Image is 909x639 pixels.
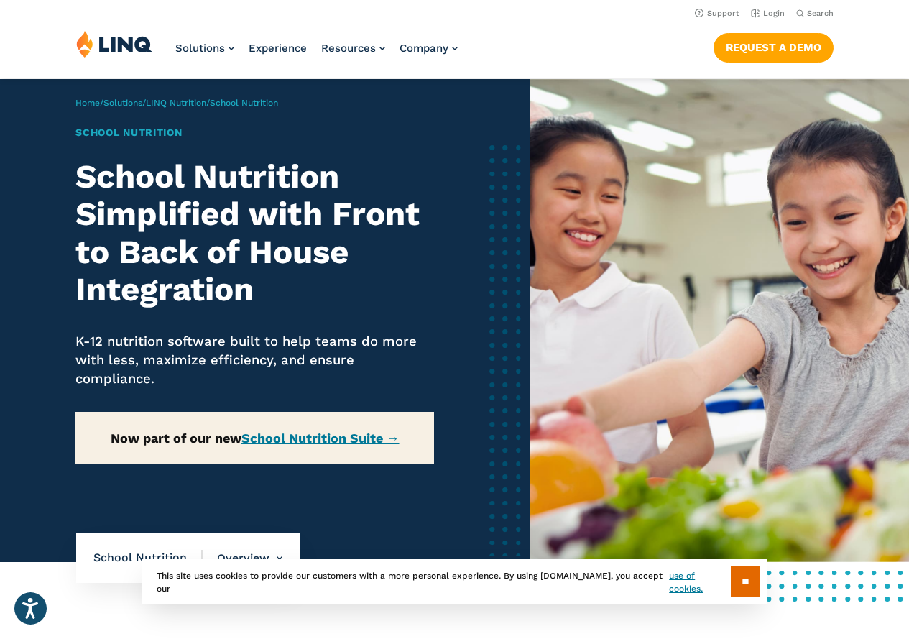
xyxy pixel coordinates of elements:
[249,42,307,55] a: Experience
[321,42,376,55] span: Resources
[75,332,433,389] p: K-12 nutrition software built to help teams do more with less, maximize efficiency, and ensure co...
[75,98,100,108] a: Home
[400,42,448,55] span: Company
[75,98,278,108] span: / / /
[203,533,282,584] li: Overview
[807,9,834,18] span: Search
[175,42,225,55] span: Solutions
[669,569,730,595] a: use of cookies.
[241,431,400,446] a: School Nutrition Suite →
[751,9,785,18] a: Login
[76,30,152,58] img: LINQ | K‑12 Software
[111,431,400,446] strong: Now part of our new
[175,42,234,55] a: Solutions
[146,98,206,108] a: LINQ Nutrition
[75,158,433,309] h2: School Nutrition Simplified with Front to Back of House Integration
[142,559,767,604] div: This site uses cookies to provide our customers with a more personal experience. By using [DOMAIN...
[796,8,834,19] button: Open Search Bar
[714,30,834,62] nav: Button Navigation
[400,42,458,55] a: Company
[714,33,834,62] a: Request a Demo
[93,550,203,566] span: School Nutrition
[530,79,909,562] img: School Nutrition Banner
[695,9,739,18] a: Support
[210,98,278,108] span: School Nutrition
[175,30,458,78] nav: Primary Navigation
[75,125,433,140] h1: School Nutrition
[103,98,142,108] a: Solutions
[321,42,385,55] a: Resources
